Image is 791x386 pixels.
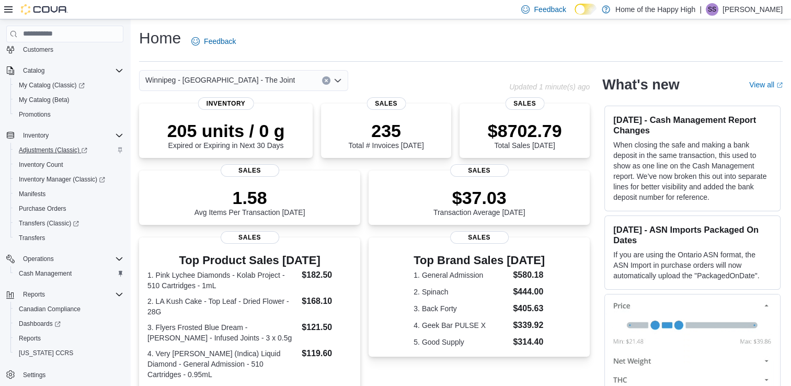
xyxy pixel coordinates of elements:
[15,144,91,156] a: Adjustments (Classic)
[15,108,123,121] span: Promotions
[19,129,123,142] span: Inventory
[19,253,123,265] span: Operations
[147,348,297,380] dt: 4. Very [PERSON_NAME] (Indica) Liquid Diamond - General Admission - 510 Cartridges - 0.95mL
[513,336,545,348] dd: $314.40
[334,76,342,85] button: Open list of options
[19,175,105,184] span: Inventory Manager (Classic)
[19,253,58,265] button: Operations
[602,76,679,93] h2: What's new
[302,295,352,308] dd: $168.10
[221,231,279,244] span: Sales
[322,76,330,85] button: Clear input
[15,188,123,200] span: Manifests
[414,287,509,297] dt: 2. Spinach
[15,202,71,215] a: Purchase Orders
[15,347,123,359] span: Washington CCRS
[366,97,406,110] span: Sales
[10,107,128,122] button: Promotions
[348,120,423,150] div: Total # Invoices [DATE]
[187,31,240,52] a: Feedback
[147,270,297,291] dt: 1. Pink Lychee Diamonds - Kolab Project - 510 Cartridges - 1mL
[15,217,83,230] a: Transfers (Classic)
[414,337,509,347] dt: 5. Good Supply
[23,255,54,263] span: Operations
[708,3,716,16] span: SS
[15,173,123,186] span: Inventory Manager (Classic)
[613,140,772,202] p: When closing the safe and making a bank deposit in the same transaction, this used to show as one...
[509,83,590,91] p: Updated 1 minute(s) ago
[10,302,128,316] button: Canadian Compliance
[147,322,297,343] dt: 3. Flyers Frosted Blue Dream - [PERSON_NAME] - Infused Joints - 3 x 0.5g
[15,94,123,106] span: My Catalog (Beta)
[15,79,89,92] a: My Catalog (Classic)
[19,64,49,77] button: Catalog
[23,290,45,299] span: Reports
[749,81,783,89] a: View allExternal link
[575,4,597,15] input: Dark Mode
[15,347,77,359] a: [US_STATE] CCRS
[19,369,50,381] a: Settings
[19,320,61,328] span: Dashboards
[19,64,123,77] span: Catalog
[2,252,128,266] button: Operations
[15,303,123,315] span: Canadian Compliance
[513,319,545,332] dd: $339.92
[15,108,55,121] a: Promotions
[147,254,352,267] h3: Top Product Sales [DATE]
[10,346,128,360] button: [US_STATE] CCRS
[221,164,279,177] span: Sales
[15,79,123,92] span: My Catalog (Classic)
[19,43,123,56] span: Customers
[194,187,305,208] p: 1.58
[513,286,545,298] dd: $444.00
[194,187,305,217] div: Avg Items Per Transaction [DATE]
[19,146,87,154] span: Adjustments (Classic)
[19,190,45,198] span: Manifests
[2,63,128,78] button: Catalog
[19,161,63,169] span: Inventory Count
[513,302,545,315] dd: $405.63
[23,46,53,54] span: Customers
[414,270,509,280] dt: 1. General Admission
[706,3,718,16] div: Shakil Shovon
[450,164,509,177] span: Sales
[19,205,66,213] span: Purchase Orders
[450,231,509,244] span: Sales
[2,367,128,382] button: Settings
[414,303,509,314] dt: 3. Back Forty
[15,158,67,171] a: Inventory Count
[15,94,74,106] a: My Catalog (Beta)
[302,269,352,281] dd: $182.50
[147,296,297,317] dt: 2. LA Kush Cake - Top Leaf - Dried Flower - 28G
[488,120,562,141] p: $8702.79
[613,249,772,281] p: If you are using the Ontario ASN format, the ASN Import in purchase orders will now automatically...
[19,43,58,56] a: Customers
[15,158,123,171] span: Inventory Count
[613,115,772,135] h3: [DATE] - Cash Management Report Changes
[2,128,128,143] button: Inventory
[10,266,128,281] button: Cash Management
[513,269,545,281] dd: $580.18
[15,217,123,230] span: Transfers (Classic)
[700,3,702,16] p: |
[15,267,123,280] span: Cash Management
[15,202,123,215] span: Purchase Orders
[19,305,81,313] span: Canadian Compliance
[15,232,49,244] a: Transfers
[10,216,128,231] a: Transfers (Classic)
[15,332,45,345] a: Reports
[15,188,50,200] a: Manifests
[10,78,128,93] a: My Catalog (Classic)
[15,144,123,156] span: Adjustments (Classic)
[19,349,73,357] span: [US_STATE] CCRS
[10,143,128,157] a: Adjustments (Classic)
[348,120,423,141] p: 235
[19,334,41,343] span: Reports
[10,201,128,216] button: Purchase Orders
[21,4,68,15] img: Cova
[10,157,128,172] button: Inventory Count
[204,36,236,47] span: Feedback
[776,82,783,88] svg: External link
[488,120,562,150] div: Total Sales [DATE]
[10,231,128,245] button: Transfers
